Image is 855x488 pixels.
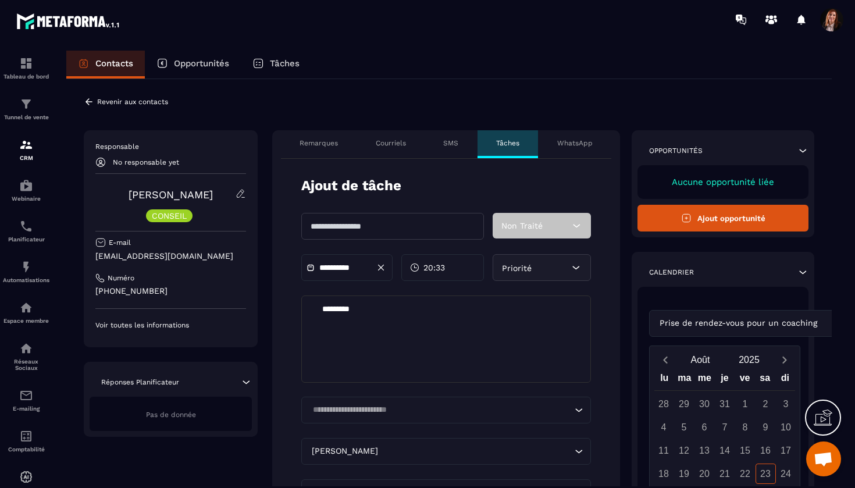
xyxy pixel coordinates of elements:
div: Search for option [301,438,591,465]
div: me [694,370,715,390]
a: accountantaccountantComptabilité [3,421,49,461]
div: di [775,370,795,390]
img: accountant [19,429,33,443]
img: formation [19,56,33,70]
a: automationsautomationsEspace membre [3,292,49,333]
a: social-networksocial-networkRéseaux Sociaux [3,333,49,380]
p: Opportunités [649,146,703,155]
p: Aucune opportunité liée [649,177,797,187]
p: Revenir aux contacts [97,98,168,106]
a: automationsautomationsAutomatisations [3,251,49,292]
input: Search for option [820,317,828,330]
div: 1 [735,394,756,414]
div: 4 [654,417,674,437]
p: Tunnel de vente [3,114,49,120]
a: [PERSON_NAME] [129,188,213,201]
p: Remarques [300,138,338,148]
div: 2 [756,394,776,414]
p: E-mailing [3,405,49,412]
p: Comptabilité [3,446,49,453]
img: logo [16,10,121,31]
p: Tableau de bord [3,73,49,80]
p: Contacts [95,58,133,69]
div: 31 [715,394,735,414]
img: social-network [19,341,33,355]
div: 7 [715,417,735,437]
div: 13 [694,440,715,461]
p: Réseaux Sociaux [3,358,49,371]
div: 20 [694,464,715,484]
a: Tâches [241,51,311,79]
div: Search for option [649,310,847,337]
button: Open months overlay [676,350,725,370]
a: Contacts [66,51,145,79]
button: Ajout opportunité [637,205,808,231]
p: Automatisations [3,277,49,283]
div: 8 [735,417,756,437]
p: Réponses Planificateur [101,377,179,387]
div: ma [675,370,695,390]
div: 15 [735,440,756,461]
span: 20:33 [423,262,445,273]
img: automations [19,179,33,193]
img: automations [19,301,33,315]
p: SMS [443,138,458,148]
p: Calendrier [649,268,694,277]
div: 30 [694,394,715,414]
p: CRM [3,155,49,161]
div: 6 [694,417,715,437]
img: email [19,389,33,402]
div: 14 [715,440,735,461]
input: Search for option [380,445,572,458]
span: Non Traité [501,221,543,230]
p: WhatsApp [557,138,593,148]
p: E-mail [109,238,131,247]
div: 22 [735,464,756,484]
img: formation [19,138,33,152]
p: Numéro [108,273,134,283]
a: formationformationTunnel de vente [3,88,49,129]
div: 29 [674,394,694,414]
a: formationformationTableau de bord [3,48,49,88]
div: 23 [756,464,776,484]
span: Pas de donnée [146,411,196,419]
div: 28 [654,394,674,414]
div: 19 [674,464,694,484]
a: formationformationCRM [3,129,49,170]
p: CONSEIL [152,212,187,220]
div: 11 [654,440,674,461]
button: Previous month [654,352,676,368]
span: Prise de rendez-vous pour un coaching [657,317,820,330]
p: Webinaire [3,195,49,202]
span: Priorité [502,263,532,273]
div: 24 [776,464,796,484]
div: lu [654,370,675,390]
p: Opportunités [174,58,229,69]
img: automations [19,260,33,274]
p: Planificateur [3,236,49,243]
img: formation [19,97,33,111]
p: No responsable yet [113,158,179,166]
p: Responsable [95,142,246,151]
p: Espace membre [3,318,49,324]
a: emailemailE-mailing [3,380,49,421]
div: 17 [776,440,796,461]
span: [PERSON_NAME] [309,445,380,458]
a: schedulerschedulerPlanificateur [3,211,49,251]
img: scheduler [19,219,33,233]
p: Voir toutes les informations [95,320,246,330]
p: [EMAIL_ADDRESS][DOMAIN_NAME] [95,251,246,262]
div: 5 [674,417,694,437]
a: Ouvrir le chat [806,441,841,476]
p: Tâches [496,138,519,148]
div: 16 [756,440,776,461]
p: [PHONE_NUMBER] [95,286,246,297]
p: Courriels [376,138,406,148]
div: 10 [776,417,796,437]
input: Search for option [309,404,572,416]
a: Opportunités [145,51,241,79]
div: 9 [756,417,776,437]
div: ve [735,370,755,390]
img: automations [19,470,33,484]
div: je [715,370,735,390]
